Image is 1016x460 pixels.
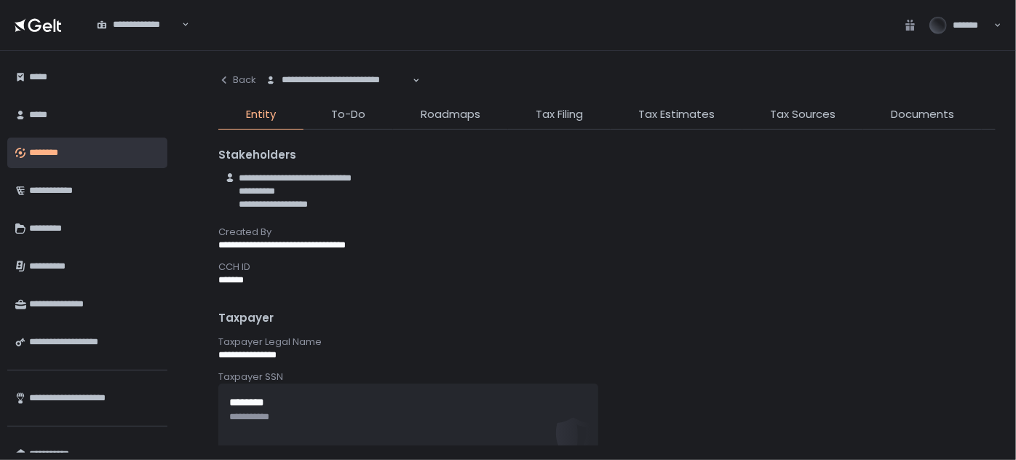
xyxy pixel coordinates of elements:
div: Taxpayer Legal Name [218,336,996,349]
div: Search for option [256,66,420,95]
span: Tax Sources [770,106,836,123]
span: Documents [891,106,954,123]
span: Entity [246,106,276,123]
div: Search for option [87,10,189,40]
div: Stakeholders [218,147,996,164]
input: Search for option [97,31,180,46]
div: Created By [218,226,996,239]
span: Tax Estimates [638,106,715,123]
span: Tax Filing [536,106,583,123]
span: To-Do [331,106,365,123]
div: Back [218,74,256,87]
div: Taxpayer SSN [218,370,996,384]
input: Search for option [266,87,411,101]
div: CCH ID [218,261,996,274]
div: Taxpayer [218,310,996,327]
button: Back [218,66,256,95]
span: Roadmaps [421,106,480,123]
